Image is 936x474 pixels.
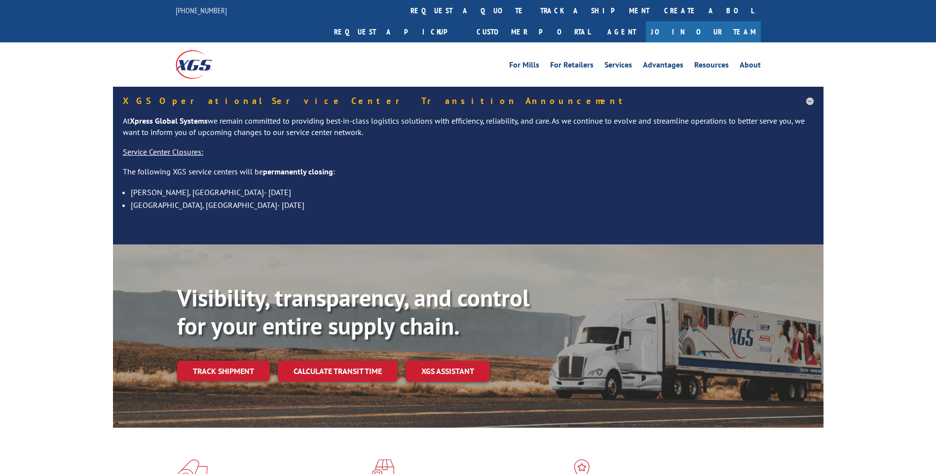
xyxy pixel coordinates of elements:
a: Customer Portal [469,21,598,42]
p: The following XGS service centers will be : [123,166,814,186]
a: Calculate transit time [278,361,398,382]
u: Service Center Closures: [123,147,203,157]
strong: permanently closing [263,167,333,176]
h5: XGS Operational Service Center Transition Announcement [123,97,814,105]
a: Advantages [643,61,683,72]
strong: Xpress Global Systems [130,116,208,126]
a: Services [604,61,632,72]
a: Track shipment [177,361,270,381]
a: Join Our Team [646,21,761,42]
a: Resources [694,61,729,72]
a: Agent [598,21,646,42]
p: At we remain committed to providing best-in-class logistics solutions with efficiency, reliabilit... [123,115,814,147]
a: About [740,61,761,72]
a: For Mills [509,61,539,72]
li: [PERSON_NAME], [GEOGRAPHIC_DATA]- [DATE] [131,186,814,199]
b: Visibility, transparency, and control for your entire supply chain. [177,282,529,341]
a: [PHONE_NUMBER] [176,5,227,15]
a: XGS ASSISTANT [406,361,490,382]
li: [GEOGRAPHIC_DATA], [GEOGRAPHIC_DATA]- [DATE] [131,199,814,211]
a: For Retailers [550,61,594,72]
a: Request a pickup [327,21,469,42]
